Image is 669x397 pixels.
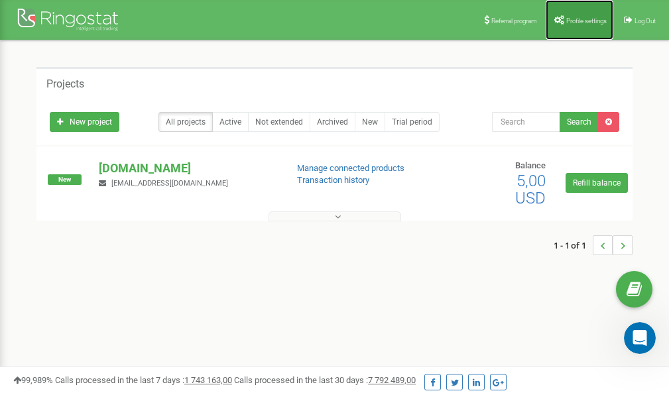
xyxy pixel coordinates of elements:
[212,112,249,132] a: Active
[368,375,416,385] u: 7 792 489,00
[48,174,82,185] span: New
[184,375,232,385] u: 1 743 163,00
[158,112,213,132] a: All projects
[111,179,228,188] span: [EMAIL_ADDRESS][DOMAIN_NAME]
[554,222,633,268] nav: ...
[248,112,310,132] a: Not extended
[492,112,560,132] input: Search
[385,112,440,132] a: Trial period
[635,17,656,25] span: Log Out
[234,375,416,385] span: Calls processed in the last 30 days :
[310,112,355,132] a: Archived
[297,163,404,173] a: Manage connected products
[297,175,369,185] a: Transaction history
[46,78,84,90] h5: Projects
[515,160,546,170] span: Balance
[491,17,537,25] span: Referral program
[55,375,232,385] span: Calls processed in the last 7 days :
[515,172,546,207] span: 5,00 USD
[566,17,607,25] span: Profile settings
[560,112,599,132] button: Search
[554,235,593,255] span: 1 - 1 of 1
[99,160,275,177] p: [DOMAIN_NAME]
[624,322,656,354] iframe: Intercom live chat
[50,112,119,132] a: New project
[355,112,385,132] a: New
[13,375,53,385] span: 99,989%
[566,173,628,193] a: Refill balance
